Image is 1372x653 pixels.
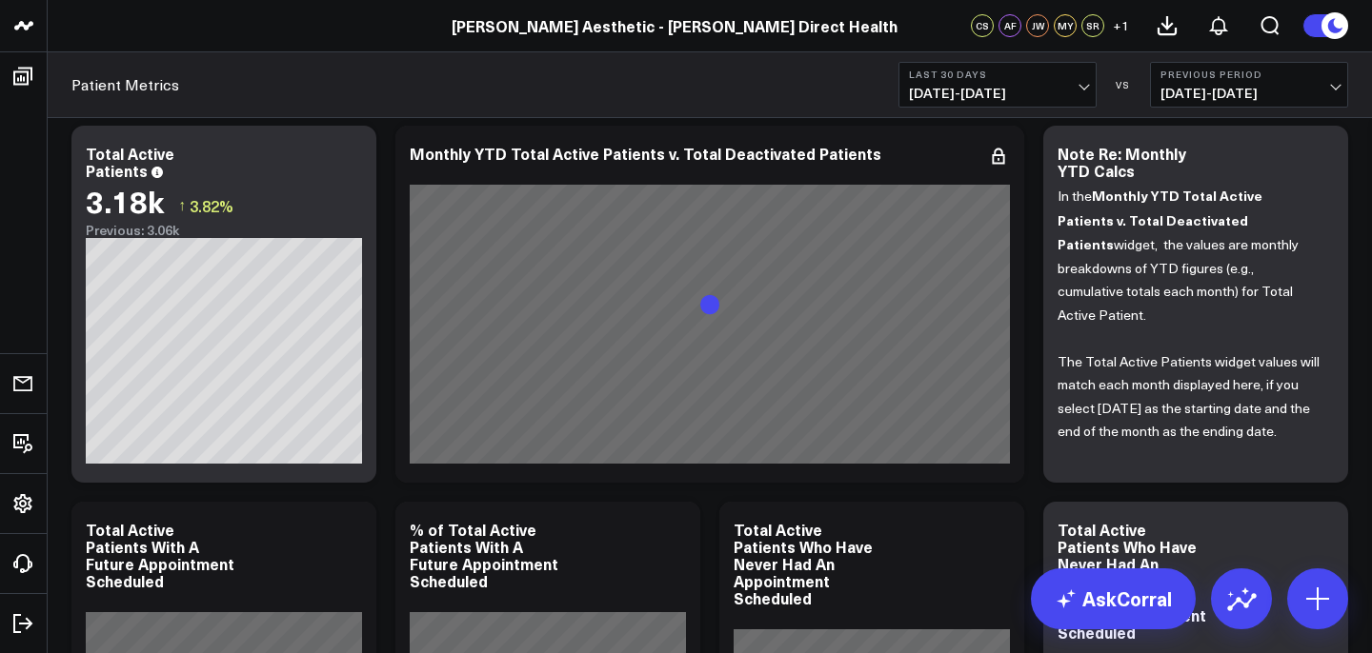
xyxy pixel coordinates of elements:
[1150,62,1348,108] button: Previous Period[DATE]-[DATE]
[1109,14,1132,37] button: +1
[909,69,1086,80] b: Last 30 Days
[909,86,1086,101] span: [DATE] - [DATE]
[86,519,234,591] div: Total Active Patients With A Future Appointment Scheduled
[1058,519,1206,643] div: Total Active Patients Who Have Never Had An Appointment Scheduled With A Future Appointment Sched...
[971,14,994,37] div: CS
[452,15,898,36] a: [PERSON_NAME] Aesthetic - [PERSON_NAME] Direct Health
[178,193,186,218] span: ↑
[1058,184,1320,326] p: In the widget, the values are monthly breakdowns of YTD figures (e.g., cumulative totals each mon...
[410,519,558,591] div: % of Total Active Patients With A Future Appointment Scheduled
[1058,350,1320,444] p: The Total Active Patients widget values will match each month displayed here, if you select [DATE...
[1054,14,1077,37] div: MY
[410,143,881,164] div: Monthly YTD Total Active Patients v. Total Deactivated Patients
[86,184,164,218] div: 3.18k
[734,519,873,608] div: Total Active Patients Who Have Never Had An Appointment Scheduled
[1058,143,1186,181] div: Note Re: Monthly YTD Calcs
[1081,14,1104,37] div: SR
[999,14,1021,37] div: AF
[1160,86,1338,101] span: [DATE] - [DATE]
[86,143,174,181] div: Total Active Patients
[86,223,362,238] div: Previous: 3.06k
[1058,186,1262,253] b: Monthly YTD Total Active Patients v. Total Deactivated Patients
[1031,568,1196,629] a: AskCorral
[1160,69,1338,80] b: Previous Period
[898,62,1097,108] button: Last 30 Days[DATE]-[DATE]
[1106,79,1140,90] div: VS
[1026,14,1049,37] div: JW
[1113,19,1129,32] span: + 1
[71,74,179,95] a: Patient Metrics
[190,195,233,216] span: 3.82%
